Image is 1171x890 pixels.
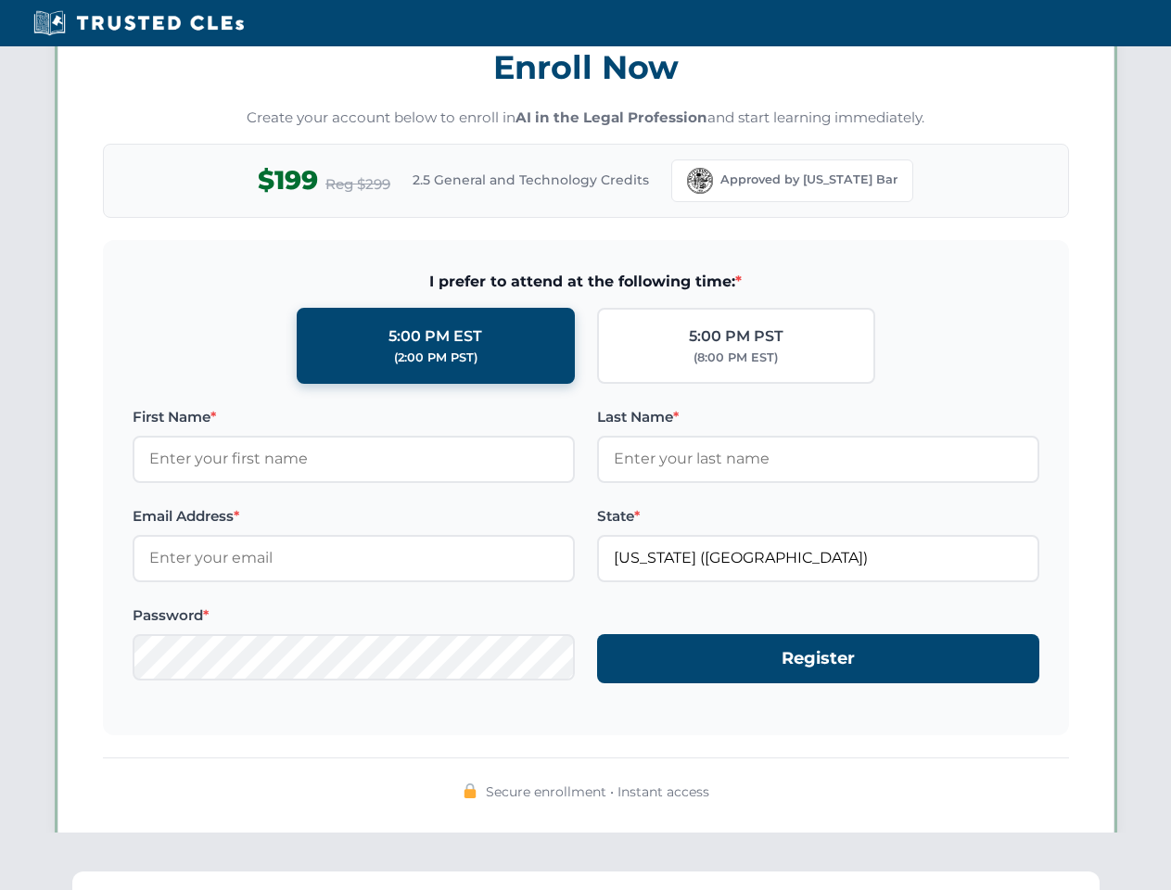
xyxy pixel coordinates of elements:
[515,108,707,126] strong: AI in the Legal Profession
[388,324,482,349] div: 5:00 PM EST
[597,436,1039,482] input: Enter your last name
[325,173,390,196] span: Reg $299
[28,9,249,37] img: Trusted CLEs
[133,604,575,627] label: Password
[486,782,709,802] span: Secure enrollment • Instant access
[597,406,1039,428] label: Last Name
[394,349,477,367] div: (2:00 PM PST)
[133,406,575,428] label: First Name
[133,436,575,482] input: Enter your first name
[689,324,783,349] div: 5:00 PM PST
[258,159,318,201] span: $199
[133,505,575,528] label: Email Address
[413,170,649,190] span: 2.5 General and Technology Credits
[103,38,1069,96] h3: Enroll Now
[687,168,713,194] img: Florida Bar
[720,171,897,189] span: Approved by [US_STATE] Bar
[597,505,1039,528] label: State
[133,270,1039,294] span: I prefer to attend at the following time:
[694,349,778,367] div: (8:00 PM EST)
[597,535,1039,581] input: Florida (FL)
[597,634,1039,683] button: Register
[103,108,1069,129] p: Create your account below to enroll in and start learning immediately.
[133,535,575,581] input: Enter your email
[463,783,477,798] img: 🔒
